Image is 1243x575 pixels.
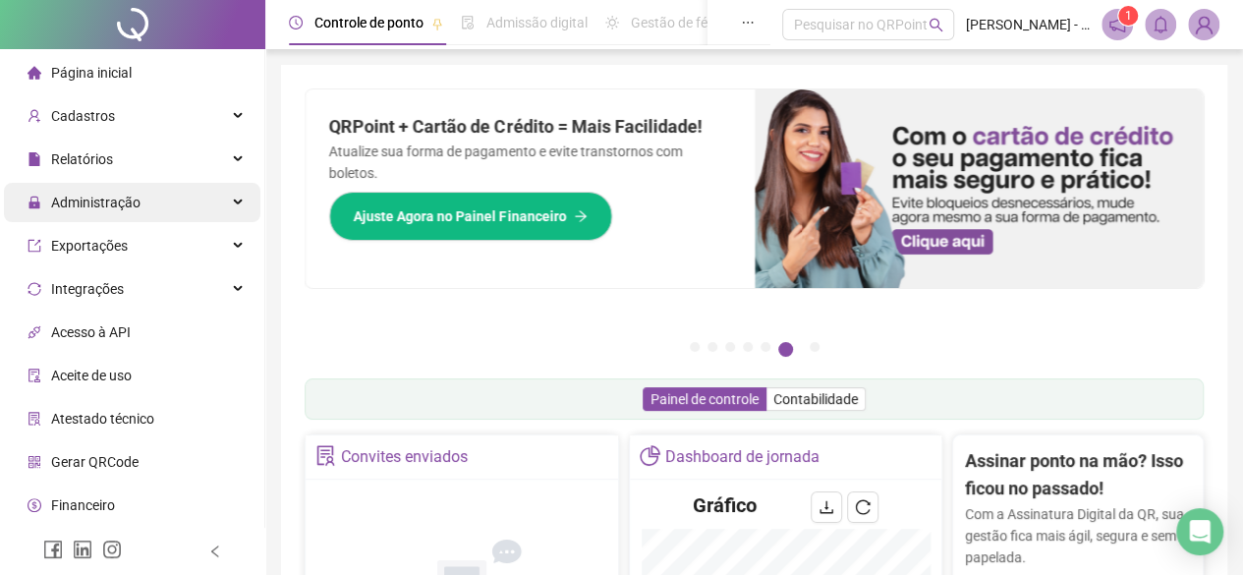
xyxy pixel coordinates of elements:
span: Contabilidade [773,391,858,407]
span: pie-chart [640,445,660,466]
h2: Assinar ponto na mão? Isso ficou no passado! [965,447,1191,503]
span: pushpin [431,18,443,29]
span: Página inicial [51,65,132,81]
span: Administração [51,195,141,210]
span: [PERSON_NAME] - AUTO POSTO NIVEA [966,14,1090,35]
img: 9523 [1189,10,1218,39]
span: Gestão de férias [631,15,730,30]
span: 1 [1125,9,1132,23]
span: clock-circle [289,16,303,29]
button: 4 [743,342,753,352]
button: 3 [725,342,735,352]
span: Painel de controle [650,391,759,407]
span: bell [1152,16,1169,33]
span: lock [28,196,41,209]
span: Acesso à API [51,324,131,340]
span: left [208,545,222,558]
span: user-add [28,109,41,123]
span: file [28,152,41,166]
img: banner%2F75947b42-3b94-469c-a360-407c2d3115d7.png [755,89,1204,288]
button: 2 [707,342,717,352]
span: Aceite de uso [51,368,132,383]
span: audit [28,369,41,382]
span: notification [1108,16,1126,33]
span: qrcode [28,455,41,469]
button: 1 [690,342,700,352]
span: Gerar QRCode [51,454,139,470]
span: ellipsis [741,16,755,29]
div: Convites enviados [341,440,468,474]
p: Atualize sua forma de pagamento e evite transtornos com boletos. [329,141,731,184]
span: home [28,66,41,80]
div: Open Intercom Messenger [1176,508,1223,555]
span: Cadastros [51,108,115,124]
span: sun [605,16,619,29]
span: instagram [102,540,122,559]
span: arrow-right [574,209,588,223]
span: sync [28,282,41,296]
span: reload [855,499,871,515]
button: 7 [810,342,819,352]
span: api [28,325,41,339]
sup: 1 [1118,6,1138,26]
span: Ajuste Agora no Painel Financeiro [354,205,566,227]
span: Relatórios [51,151,113,167]
span: search [929,18,943,32]
h4: Gráfico [693,491,757,519]
span: facebook [43,540,63,559]
span: Financeiro [51,497,115,513]
span: export [28,239,41,253]
span: Exportações [51,238,128,254]
span: Admissão digital [486,15,588,30]
span: Atestado técnico [51,411,154,427]
span: file-done [461,16,475,29]
p: Com a Assinatura Digital da QR, sua gestão fica mais ágil, segura e sem papelada. [965,503,1191,568]
button: 5 [761,342,770,352]
span: download [819,499,834,515]
span: solution [315,445,336,466]
div: Dashboard de jornada [665,440,819,474]
span: linkedin [73,540,92,559]
span: Controle de ponto [314,15,424,30]
button: 6 [778,342,793,357]
button: Ajuste Agora no Painel Financeiro [329,192,612,241]
h2: QRPoint + Cartão de Crédito = Mais Facilidade! [329,113,731,141]
span: solution [28,412,41,426]
span: dollar [28,498,41,512]
span: Integrações [51,281,124,297]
